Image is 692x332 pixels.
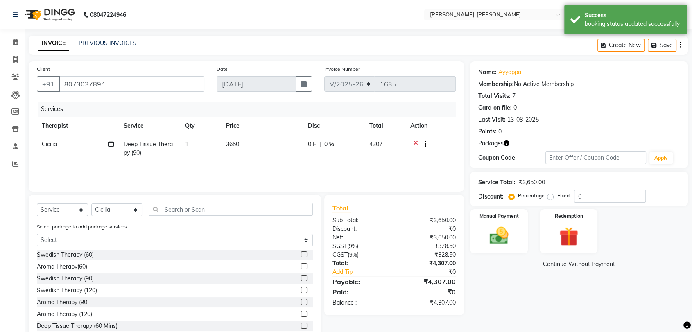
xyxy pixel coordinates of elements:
span: 9% [349,243,357,249]
span: 3650 [226,140,239,148]
span: 4307 [369,140,382,148]
span: 1 [185,140,188,148]
span: Deep Tissue Therapy (90) [124,140,173,156]
button: Save [648,39,676,52]
label: Select package to add package services [37,223,127,230]
div: 13-08-2025 [507,115,538,124]
span: 9% [349,251,357,258]
div: Total Visits: [478,92,511,100]
div: 7 [512,92,516,100]
span: Cicilia [42,140,57,148]
div: ₹328.50 [394,251,462,259]
label: Percentage [518,192,544,199]
div: Total: [326,259,394,268]
th: Action [405,117,456,135]
label: Invoice Number [324,65,360,73]
div: ₹3,650.00 [519,178,545,187]
div: ( ) [326,251,394,259]
label: Fixed [557,192,569,199]
div: booking status updated successfully [585,20,681,28]
div: Aroma Therapy (120) [37,310,92,318]
div: Aroma Therapy (90) [37,298,89,307]
div: Aroma Therapy(60) [37,262,87,271]
div: Paid: [326,287,394,297]
div: Deep Tissue Therapy (60 Mins) [37,322,118,330]
div: Net: [326,233,394,242]
span: CGST [332,251,348,258]
div: ₹3,650.00 [394,216,462,225]
span: Packages [478,139,504,148]
div: ₹4,307.00 [394,259,462,268]
input: Search or Scan [149,203,313,216]
div: 0 [513,104,517,112]
img: _cash.svg [484,225,514,246]
th: Service [119,117,180,135]
a: Ayyappa [498,68,521,77]
div: Payable: [326,277,394,287]
div: ₹328.50 [394,242,462,251]
div: Discount: [326,225,394,233]
div: Sub Total: [326,216,394,225]
th: Total [364,117,405,135]
div: ₹4,307.00 [394,277,462,287]
div: Swedish Therapy (60) [37,251,94,259]
a: PREVIOUS INVOICES [79,39,136,47]
div: Card on file: [478,104,512,112]
div: No Active Membership [478,80,680,88]
div: ₹3,650.00 [394,233,462,242]
th: Disc [303,117,364,135]
a: INVOICE [38,36,69,51]
div: Last Visit: [478,115,506,124]
th: Price [221,117,303,135]
span: Total [332,204,351,212]
div: Success [585,11,681,20]
label: Redemption [554,212,583,220]
div: Balance : [326,298,394,307]
span: 0 % [324,140,334,149]
span: | [319,140,321,149]
input: Search by Name/Mobile/Email/Code [59,76,204,92]
label: Client [37,65,50,73]
img: logo [21,3,77,26]
span: SGST [332,242,347,250]
div: Discount: [478,192,504,201]
a: Continue Without Payment [472,260,686,269]
div: Coupon Code [478,154,545,162]
div: ₹0 [405,268,462,276]
div: 0 [498,127,502,136]
button: Apply [649,152,673,164]
a: Add Tip [326,268,405,276]
th: Therapist [37,117,119,135]
input: Enter Offer / Coupon Code [545,151,646,164]
th: Qty [180,117,221,135]
div: Name: [478,68,497,77]
b: 08047224946 [90,3,126,26]
div: Swedish Therapy (90) [37,274,94,283]
button: Create New [597,39,645,52]
button: +91 [37,76,60,92]
img: _gift.svg [553,225,584,248]
span: 0 F [308,140,316,149]
div: Swedish Therapy (120) [37,286,97,295]
div: Services [38,102,462,117]
div: Points: [478,127,497,136]
div: Service Total: [478,178,516,187]
div: ( ) [326,242,394,251]
div: Membership: [478,80,514,88]
div: ₹0 [394,287,462,297]
div: ₹4,307.00 [394,298,462,307]
div: ₹0 [394,225,462,233]
label: Manual Payment [479,212,519,220]
label: Date [217,65,228,73]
